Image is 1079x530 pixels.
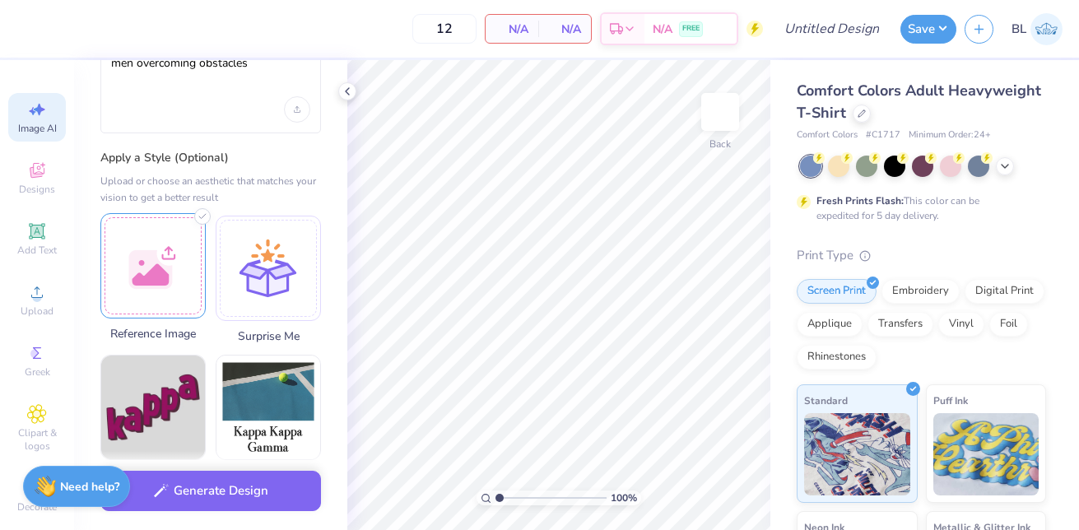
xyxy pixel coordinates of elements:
img: Standard [804,413,910,495]
button: Save [900,15,956,44]
div: Print Type [797,246,1046,265]
span: Minimum Order: 24 + [909,128,991,142]
img: Back [704,95,737,128]
span: N/A [548,21,581,38]
div: Digital Print [965,279,1044,304]
span: Decorate [17,500,57,514]
input: Untitled Design [771,12,892,45]
a: BL [1012,13,1063,45]
img: Text-Based [101,356,205,459]
img: Photorealistic [216,356,320,459]
span: Upload [21,305,53,318]
strong: Fresh Prints Flash: [816,194,904,207]
span: FREE [682,23,700,35]
span: Image AI [18,122,57,135]
span: Clipart & logos [8,426,66,453]
div: Vinyl [938,312,984,337]
span: BL [1012,20,1026,39]
span: N/A [495,21,528,38]
span: 100 % [611,490,637,505]
span: Comfort Colors Adult Heavyweight T-Shirt [797,81,1041,123]
div: Rhinestones [797,345,877,370]
img: Puff Ink [933,413,1039,495]
span: Designs [19,183,55,196]
span: N/A [653,21,672,38]
span: Reference Image [100,325,206,342]
span: Puff Ink [933,392,968,409]
div: Foil [989,312,1028,337]
strong: Need help? [60,479,119,495]
img: Brianna Llewellyn [1030,13,1063,45]
div: This color can be expedited for 5 day delivery. [816,193,1019,223]
div: Upload image [284,96,310,123]
div: Back [709,137,731,151]
div: Transfers [867,312,933,337]
label: Apply a Style (Optional) [100,150,321,166]
span: # C1717 [866,128,900,142]
span: Add Text [17,244,57,257]
input: – – [412,14,477,44]
span: Standard [804,392,848,409]
div: Screen Print [797,279,877,304]
span: Comfort Colors [797,128,858,142]
div: Upload or choose an aesthetic that matches your vision to get a better result [100,173,321,206]
div: Embroidery [881,279,960,304]
div: Applique [797,312,863,337]
button: Generate Design [100,471,321,511]
span: Greek [25,365,50,379]
textarea: men overcoming obstacles [111,56,310,97]
span: Surprise Me [216,328,321,345]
